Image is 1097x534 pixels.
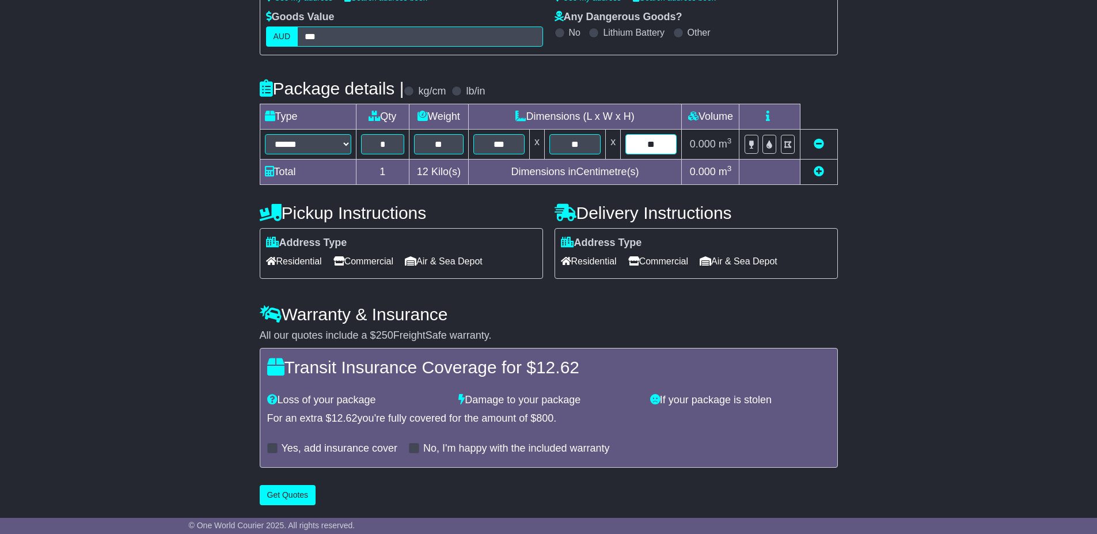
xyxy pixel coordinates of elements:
td: Weight [409,104,469,130]
div: If your package is stolen [644,394,836,407]
label: Address Type [561,237,642,249]
label: Address Type [266,237,347,249]
sup: 3 [727,137,732,145]
div: For an extra $ you're fully covered for the amount of $ . [267,412,830,425]
span: 800 [536,412,553,424]
span: Air & Sea Depot [700,252,777,270]
label: Goods Value [266,11,335,24]
sup: 3 [727,164,732,173]
label: AUD [266,26,298,47]
h4: Transit Insurance Coverage for $ [267,358,830,377]
label: lb/in [466,85,485,98]
span: © One World Courier 2025. All rights reserved. [189,521,355,530]
button: Get Quotes [260,485,316,505]
h4: Delivery Instructions [555,203,838,222]
td: 1 [356,160,409,185]
span: Commercial [333,252,393,270]
span: 12.62 [536,358,579,377]
label: Yes, add insurance cover [282,442,397,455]
a: Remove this item [814,138,824,150]
div: Damage to your package [453,394,644,407]
span: m [719,166,732,177]
label: No, I'm happy with the included warranty [423,442,610,455]
td: Type [260,104,356,130]
label: kg/cm [418,85,446,98]
label: Other [688,27,711,38]
a: Add new item [814,166,824,177]
h4: Package details | [260,79,404,98]
span: 12.62 [332,412,358,424]
td: Dimensions in Centimetre(s) [468,160,682,185]
span: 12 [417,166,428,177]
span: Residential [561,252,617,270]
h4: Warranty & Insurance [260,305,838,324]
span: m [719,138,732,150]
label: No [569,27,580,38]
td: Total [260,160,356,185]
div: All our quotes include a $ FreightSafe warranty. [260,330,838,342]
td: Qty [356,104,409,130]
h4: Pickup Instructions [260,203,543,222]
span: Residential [266,252,322,270]
td: Volume [682,104,739,130]
span: Commercial [628,252,688,270]
span: Air & Sea Depot [405,252,483,270]
span: 250 [376,330,393,341]
td: x [606,130,621,160]
label: Any Dangerous Goods? [555,11,682,24]
span: 0.000 [690,166,716,177]
td: Kilo(s) [409,160,469,185]
td: Dimensions (L x W x H) [468,104,682,130]
span: 0.000 [690,138,716,150]
label: Lithium Battery [603,27,665,38]
div: Loss of your package [261,394,453,407]
td: x [529,130,544,160]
